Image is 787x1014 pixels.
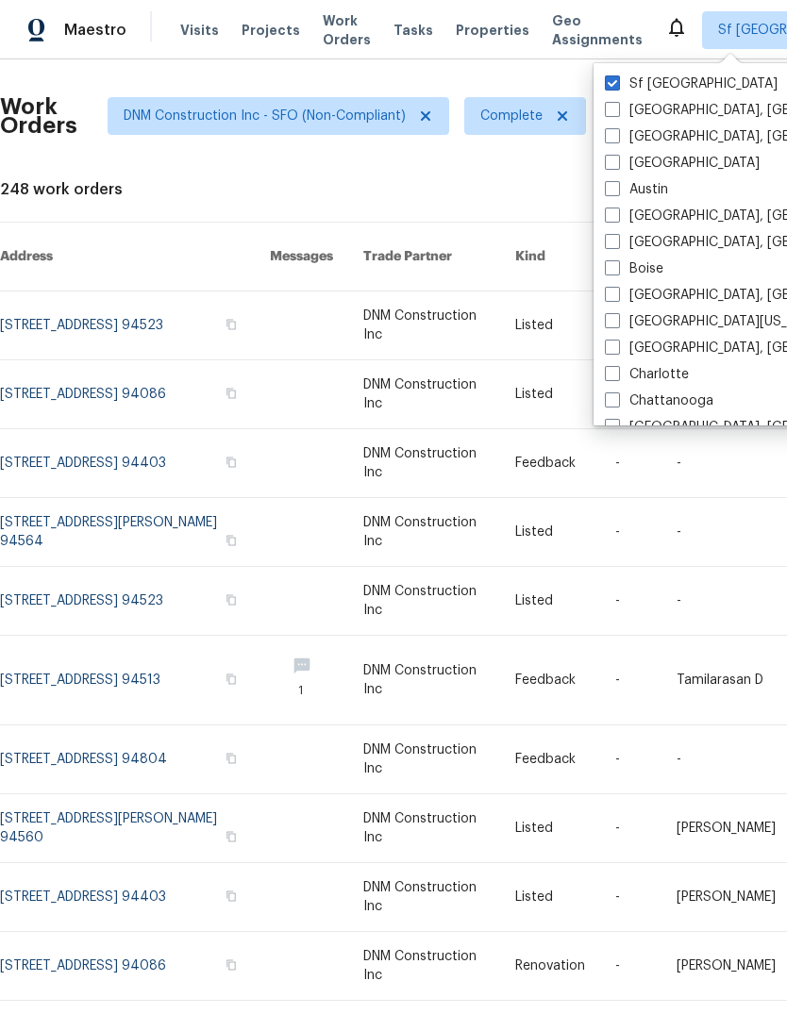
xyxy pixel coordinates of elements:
span: Geo Assignments [552,11,643,49]
button: Copy Address [223,591,240,608]
span: Work Orders [323,11,371,49]
button: Copy Address [223,888,240,905]
label: Austin [605,180,668,199]
td: - [600,794,661,863]
td: - [600,932,661,1001]
label: Boise [605,259,663,278]
td: DNM Construction Inc [348,725,500,794]
span: Maestro [64,21,126,40]
td: DNM Construction Inc [348,636,500,725]
td: Listed [500,567,600,636]
button: Copy Address [223,316,240,333]
span: Complete [480,107,543,125]
td: Renovation [500,932,600,1001]
span: Projects [242,21,300,40]
td: - [600,863,661,932]
td: - [600,429,661,498]
td: DNM Construction Inc [348,429,500,498]
td: DNM Construction Inc [348,794,500,863]
td: - [600,567,661,636]
button: Copy Address [223,454,240,471]
button: Copy Address [223,385,240,402]
th: Trade Partner [348,223,500,291]
td: Feedback [500,725,600,794]
button: Copy Address [223,750,240,767]
button: Copy Address [223,532,240,549]
td: Feedback [500,636,600,725]
label: Sf [GEOGRAPHIC_DATA] [605,75,778,93]
span: DNM Construction Inc - SFO (Non-Compliant) [124,107,406,125]
td: DNM Construction Inc [348,291,500,360]
button: Copy Address [223,671,240,688]
span: Properties [456,21,529,40]
td: Listed [500,863,600,932]
label: Chattanooga [605,391,713,410]
td: DNM Construction Inc [348,567,500,636]
th: Messages [255,223,348,291]
td: - [600,498,661,567]
td: Feedback [500,429,600,498]
button: Copy Address [223,828,240,845]
th: Kind [500,223,600,291]
td: Listed [500,360,600,429]
td: DNM Construction Inc [348,863,500,932]
td: Listed [500,498,600,567]
td: DNM Construction Inc [348,360,500,429]
td: - [600,636,661,725]
td: - [600,725,661,794]
td: DNM Construction Inc [348,932,500,1001]
label: Charlotte [605,365,689,384]
span: Visits [180,21,219,40]
td: DNM Construction Inc [348,498,500,567]
td: Listed [500,794,600,863]
button: Copy Address [223,956,240,973]
td: Listed [500,291,600,360]
label: [GEOGRAPHIC_DATA] [605,154,760,173]
span: Tasks [393,24,433,37]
